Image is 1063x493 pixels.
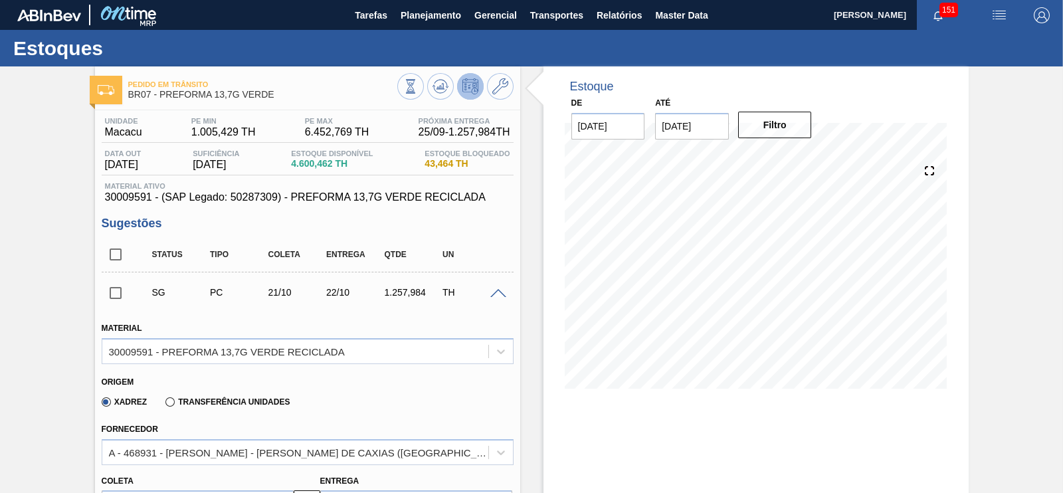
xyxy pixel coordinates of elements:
div: UN [439,250,503,259]
span: Suficiência [193,149,239,157]
span: Próxima Entrega [419,117,510,125]
label: De [571,98,583,108]
div: 1.257,984 [381,287,445,298]
div: 30009591 - PREFORMA 13,7G VERDE RECICLADA [109,345,345,357]
span: BR07 - PREFORMA 13,7G VERDE [128,90,397,100]
div: Pedido de Compra [207,287,270,298]
button: Desprogramar Estoque [457,73,484,100]
span: Transportes [530,7,583,23]
img: Ícone [98,85,114,95]
span: Master Data [655,7,708,23]
div: A - 468931 - [PERSON_NAME] - [PERSON_NAME] DE CAXIAS ([GEOGRAPHIC_DATA]) [109,446,490,458]
div: Entrega [323,250,387,259]
span: PE MIN [191,117,256,125]
h1: Estoques [13,41,249,56]
span: 1.005,429 TH [191,126,256,138]
div: Status [149,250,213,259]
img: TNhmsLtSVTkK8tSr43FrP2fwEKptu5GPRR3wAAAABJRU5ErkJggg== [17,9,81,21]
label: Entrega [320,476,359,486]
span: Data out [105,149,142,157]
div: 22/10/2025 [323,287,387,298]
span: Estoque Disponível [291,149,373,157]
label: Coleta [102,476,134,486]
span: 43,464 TH [425,159,510,169]
div: Estoque [570,80,614,94]
img: userActions [991,7,1007,23]
label: Material [102,324,142,333]
label: Fornecedor [102,425,158,434]
span: [DATE] [193,159,239,171]
span: Macacu [105,126,142,138]
label: Origem [102,377,134,387]
h3: Sugestões [102,217,514,231]
div: Coleta [265,250,329,259]
div: Qtde [381,250,445,259]
img: Logout [1034,7,1050,23]
span: Material ativo [105,182,510,190]
span: Planejamento [401,7,461,23]
div: Tipo [207,250,270,259]
span: 151 [939,3,958,17]
span: Tarefas [355,7,387,23]
div: TH [439,287,503,298]
label: Xadrez [102,397,147,407]
span: [DATE] [105,159,142,171]
button: Notificações [917,6,959,25]
span: 30009591 - (SAP Legado: 50287309) - PREFORMA 13,7G VERDE RECICLADA [105,191,510,203]
span: Pedido em Trânsito [128,80,397,88]
span: Estoque Bloqueado [425,149,510,157]
span: 25/09 - 1.257,984 TH [419,126,510,138]
label: Transferência Unidades [165,397,290,407]
span: 4.600,462 TH [291,159,373,169]
button: Visão Geral dos Estoques [397,73,424,100]
input: dd/mm/yyyy [655,113,729,140]
button: Ir ao Master Data / Geral [487,73,514,100]
button: Atualizar Gráfico [427,73,454,100]
div: Sugestão Criada [149,287,213,298]
label: Até [655,98,670,108]
span: PE MAX [305,117,369,125]
div: 21/10/2025 [265,287,329,298]
span: Unidade [105,117,142,125]
button: Filtro [738,112,812,138]
span: 6.452,769 TH [305,126,369,138]
span: Relatórios [597,7,642,23]
input: dd/mm/yyyy [571,113,645,140]
span: Gerencial [474,7,517,23]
